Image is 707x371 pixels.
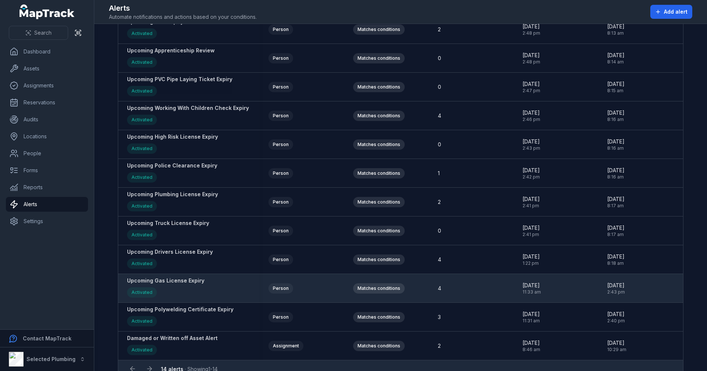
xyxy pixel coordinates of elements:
[438,198,441,206] span: 2
[607,253,625,266] time: 8/21/2025, 8:18:38 AM
[607,282,625,289] span: [DATE]
[353,139,405,150] div: Matches conditions
[607,138,625,151] time: 8/21/2025, 8:16:31 AM
[127,306,233,313] strong: Upcoming Polywelding Certificate Expiry
[607,52,625,59] span: [DATE]
[6,112,88,127] a: Audits
[523,109,540,122] time: 8/18/2025, 2:46:07 PM
[353,82,405,92] div: Matches conditions
[523,23,540,36] time: 8/18/2025, 2:48:55 PM
[523,109,540,117] span: [DATE]
[127,172,157,183] div: Activated
[523,195,540,209] time: 8/18/2025, 2:41:55 PM
[268,254,293,265] div: Person
[127,316,157,326] div: Activated
[607,311,625,324] time: 8/18/2025, 2:40:41 PM
[127,230,157,240] div: Activated
[268,312,293,322] div: Person
[523,117,540,122] span: 2:46 pm
[523,167,540,180] time: 8/18/2025, 2:42:45 PM
[438,227,441,235] span: 0
[6,44,88,59] a: Dashboard
[523,289,541,295] span: 11:33 am
[6,146,88,161] a: People
[523,282,541,289] span: [DATE]
[607,167,625,174] span: [DATE]
[353,111,405,121] div: Matches conditions
[109,13,257,21] span: Automate notifications and actions based on your conditions.
[127,287,157,298] div: Activated
[20,4,75,19] a: MapTrack
[607,232,625,237] span: 8:17 am
[607,195,625,209] time: 8/21/2025, 8:17:21 AM
[353,254,405,265] div: Matches conditions
[607,80,625,88] span: [DATE]
[127,28,157,39] div: Activated
[6,61,88,76] a: Assets
[607,167,625,180] time: 8/21/2025, 8:16:52 AM
[607,88,625,94] span: 8:15 am
[607,145,625,151] span: 8:16 am
[523,339,540,347] span: [DATE]
[6,129,88,144] a: Locations
[523,311,540,318] span: [DATE]
[523,339,540,353] time: 1/15/2025, 8:46:09 AM
[607,109,625,117] span: [DATE]
[6,197,88,212] a: Alerts
[268,24,293,35] div: Person
[6,214,88,229] a: Settings
[607,203,625,209] span: 8:17 am
[607,117,625,122] span: 8:16 am
[607,80,625,94] time: 8/21/2025, 8:15:01 AM
[127,104,249,127] a: Upcoming Working With Children Check ExpiryActivated
[607,195,625,203] span: [DATE]
[127,191,218,198] strong: Upcoming Plumbing License Expiry
[664,8,687,15] span: Add alert
[523,253,540,260] span: [DATE]
[523,145,540,151] span: 2:43 pm
[127,86,157,96] div: Activated
[268,283,293,294] div: Person
[353,168,405,178] div: Matches conditions
[607,282,625,295] time: 8/18/2025, 2:43:54 PM
[268,139,293,150] div: Person
[268,168,293,178] div: Person
[523,167,540,174] span: [DATE]
[127,219,209,242] a: Upcoming Truck License ExpiryActivated
[607,30,625,36] span: 8:13 am
[438,26,441,33] span: 2
[268,53,293,63] div: Person
[268,82,293,92] div: Person
[353,197,405,207] div: Matches conditions
[607,174,625,180] span: 8:16 am
[127,201,157,211] div: Activated
[127,345,157,355] div: Activated
[353,312,405,322] div: Matches conditions
[127,277,204,284] strong: Upcoming Gas License Expiry
[268,111,293,121] div: Person
[523,282,541,295] time: 8/18/2025, 11:33:45 AM
[523,347,540,353] span: 8:46 am
[523,253,540,266] time: 8/18/2025, 1:22:30 PM
[650,5,692,19] button: Add alert
[9,26,68,40] button: Search
[6,78,88,93] a: Assignments
[6,95,88,110] a: Reservations
[127,306,233,328] a: Upcoming Polywelding Certificate ExpiryActivated
[523,23,540,30] span: [DATE]
[607,52,625,65] time: 8/21/2025, 8:14:36 AM
[268,226,293,236] div: Person
[127,133,218,141] strong: Upcoming High Risk License Expiry
[127,47,215,54] strong: Upcoming Apprenticeship Review
[268,341,303,351] div: Assignment
[607,23,625,30] span: [DATE]
[438,55,441,62] span: 0
[353,226,405,236] div: Matches conditions
[127,76,232,83] strong: Upcoming PVC Pipe Laying Ticket Expiry
[127,277,204,299] a: Upcoming Gas License ExpiryActivated
[607,311,625,318] span: [DATE]
[127,115,157,125] div: Activated
[523,59,540,65] span: 2:48 pm
[34,29,52,37] span: Search
[353,283,405,294] div: Matches conditions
